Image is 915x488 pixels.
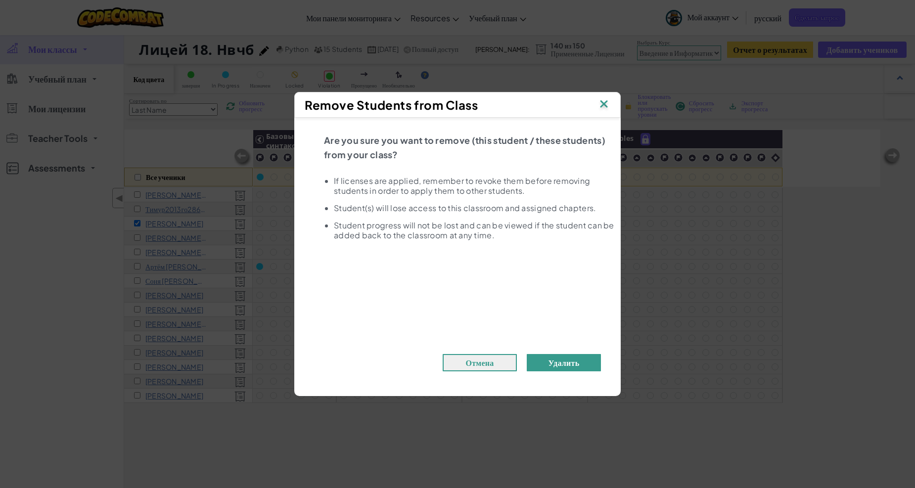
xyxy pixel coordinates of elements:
[324,134,605,160] span: Are you sure you want to remove (this student / these students) from your class?
[334,221,616,240] li: Student progress will not be lost and can be viewed if the student can be added back to the class...
[305,97,478,112] span: Remove Students from Class
[597,97,610,112] img: IconClose.svg
[527,354,601,371] button: Удалить
[334,203,616,213] li: Student(s) will lose access to this classroom and assigned chapters.
[334,176,616,196] li: If licenses are applied, remember to revoke them before removing students in order to apply them ...
[443,354,517,371] button: Отмена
